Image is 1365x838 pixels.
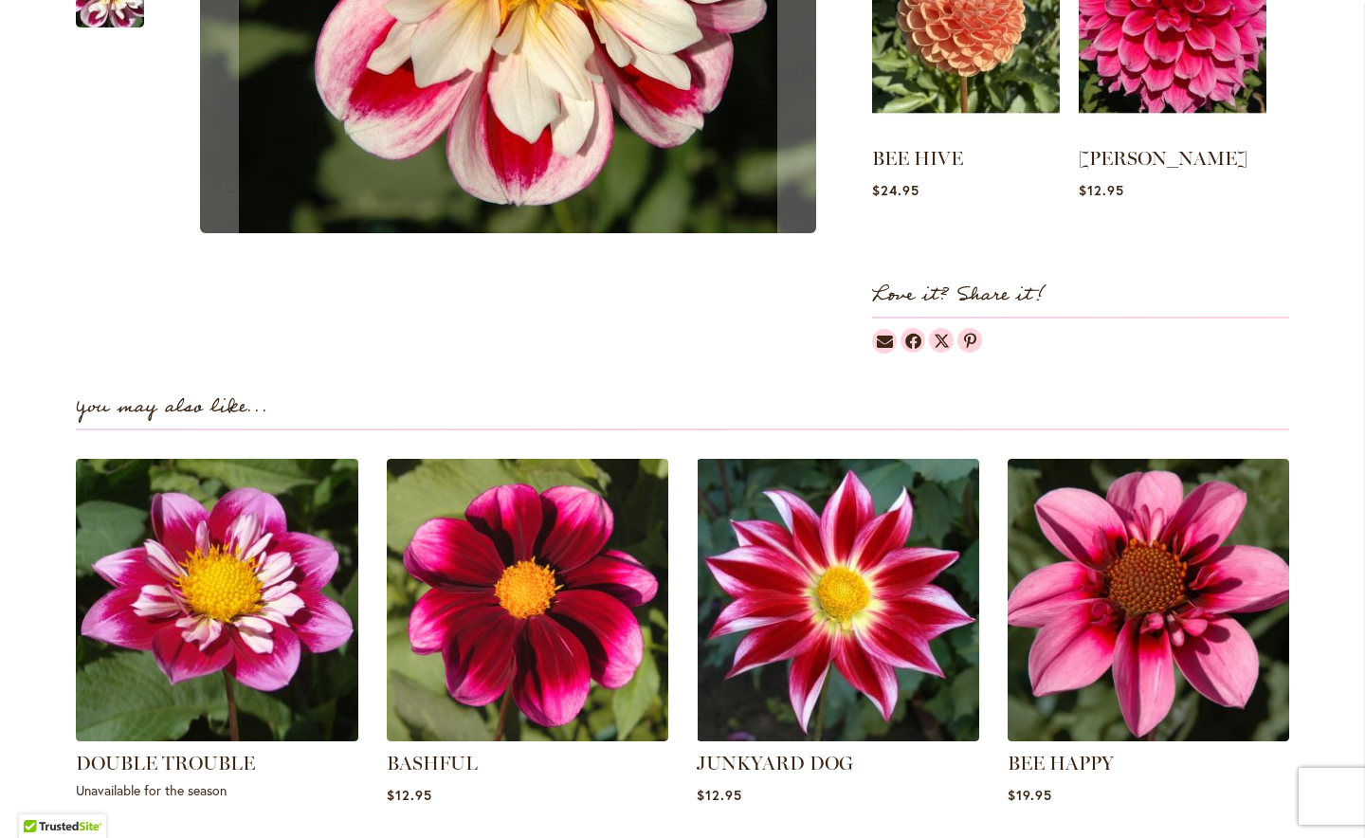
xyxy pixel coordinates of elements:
img: BASHFUL [387,459,669,741]
img: DOUBLE TROUBLE [76,459,358,741]
iframe: Launch Accessibility Center [14,771,67,824]
a: BASHFUL [387,752,478,774]
a: JUNKYARD DOG [697,727,979,745]
a: DOUBLE TROUBLE [76,727,358,745]
a: Dahlias on Facebook [901,328,925,353]
a: Dahlias on Twitter [929,328,954,353]
a: BEE HAPPY [1008,752,1114,774]
span: $12.95 [1079,181,1124,199]
a: JUNKYARD DOG [697,752,853,774]
a: BASHFUL [387,727,669,745]
img: BEE HAPPY [1008,459,1290,741]
strong: Love it? Share it! [872,280,1046,311]
p: Unavailable for the season [76,781,358,799]
a: BEE HAPPY [1008,727,1290,745]
a: BEE HIVE [872,147,963,170]
a: DOUBLE TROUBLE [76,752,255,774]
a: Dahlias on Pinterest [957,328,982,353]
span: $12.95 [697,786,742,804]
span: $12.95 [387,786,432,804]
span: $19.95 [1008,786,1052,804]
span: $24.95 [872,181,919,199]
a: [PERSON_NAME] [1079,147,1247,170]
img: JUNKYARD DOG [697,459,979,741]
strong: You may also like... [76,392,268,423]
